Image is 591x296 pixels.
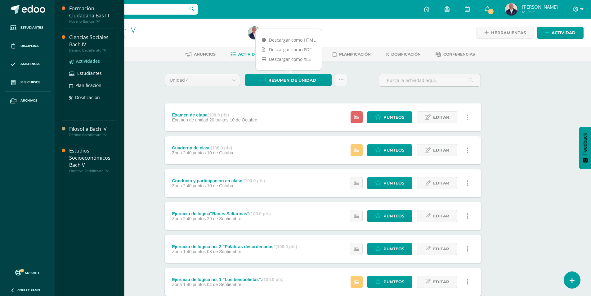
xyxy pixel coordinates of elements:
[207,282,241,287] span: 04 de Septiembre
[172,249,206,254] span: Zona 1 40 puntos
[69,34,116,52] a: Ciencias Sociales Bach IVDécimo Bachillerato "A"
[256,45,322,54] a: Descargar como PDF
[436,49,475,59] a: Conferencias
[537,27,584,39] a: Actividad
[256,54,322,64] a: Descargar como XLS
[208,112,229,117] strong: (100.0 pts)
[367,276,412,288] a: Punteos
[165,74,240,86] a: Unidad 4
[59,4,198,15] input: Busca un usuario...
[333,49,371,59] a: Planificación
[505,3,517,16] img: 4400bde977c2ef3c8e0f06f5677fdb30.png
[194,52,216,57] span: Anuncios
[582,133,588,155] span: Feedback
[69,34,116,48] div: Ciencias Sociales Bach IV
[383,276,404,288] span: Punteos
[391,52,421,57] span: Dosificación
[172,282,206,287] span: Zona 1 40 puntos
[207,150,235,155] span: 10 de Octubre
[433,210,449,222] span: Editar
[248,27,261,39] img: 4400bde977c2ef3c8e0f06f5677fdb30.png
[244,178,265,183] strong: (100.0 pts)
[275,244,297,249] strong: (100.0 pts)
[491,27,526,39] span: Herramientas
[17,288,41,292] span: Cerrar panel
[383,243,404,255] span: Punteos
[172,178,265,183] div: Conducta y participación en clase.
[367,144,412,156] a: Punteos
[262,277,284,282] strong: (100.0 pts)
[211,145,232,150] strong: (100.0 pts)
[20,61,40,66] span: Asistencia
[383,144,404,156] span: Punteos
[69,5,116,24] a: Formación Ciudadana Bas IIINoveno Básicos "A"
[522,9,558,15] span: Mi Perfil
[69,70,116,77] a: Estudiantes
[69,147,116,169] div: Estudios Socioeconómicos Bach V
[20,25,43,30] span: Estudiantes
[69,82,116,89] a: Planificación
[249,211,271,216] strong: (100.0 pts)
[433,177,449,189] span: Editar
[443,52,475,57] span: Conferencias
[5,37,50,55] a: Disciplina
[20,80,40,85] span: Mis cursos
[433,243,449,255] span: Editar
[78,25,241,34] h1: Filosofía Bach IV
[172,216,206,221] span: Zona 2 40 puntos
[172,112,257,117] div: Examen de etapa
[170,74,223,86] span: Unidad 4
[5,55,50,74] a: Asistencia
[77,70,102,76] span: Estudiantes
[69,94,116,101] a: Dosificación
[76,58,100,64] span: Actividades
[172,183,206,188] span: Zona 2 40 puntos
[383,112,404,123] span: Punteos
[268,75,316,86] span: Resumen de unidad
[5,92,50,110] a: Archivos
[69,125,116,133] div: Filosofía Bach IV
[383,210,404,222] span: Punteos
[367,111,412,123] a: Punteos
[172,277,284,282] div: Ejercicio de lógica no. 1 "Los beisbolistas".
[172,117,228,122] span: Examen de unidad 20 puntos
[69,57,116,65] a: Actividades
[579,127,591,169] button: Feedback - Mostrar encuesta
[238,52,266,57] span: Actividades
[172,244,297,249] div: Ejercicio de lógica no. 2 "Palabras desordenadas"
[69,147,116,173] a: Estudios Socioeconómicos Bach VOnceavo Bachillerato "A"
[386,49,421,59] a: Dosificación
[552,27,575,39] span: Actividad
[245,74,332,86] a: Resumen de unidad
[20,98,37,103] span: Archivos
[367,243,412,255] a: Punteos
[75,82,101,88] span: Planificación
[172,211,271,216] div: Ejercicio de lógica"Ranas Saltarinas"
[186,49,216,59] a: Anuncios
[207,216,241,221] span: 29 de Septiembre
[207,183,235,188] span: 10 de Octubre
[433,112,449,123] span: Editar
[5,73,50,92] a: Mis cursos
[20,43,39,48] span: Disciplina
[172,150,206,155] span: Zona 2 40 puntos
[69,169,116,173] div: Onceavo Bachillerato "A"
[25,271,40,275] span: Soporte
[367,177,412,189] a: Punteos
[5,19,50,37] a: Estudiantes
[487,8,494,15] span: 7
[69,125,116,137] a: Filosofía Bach IVDécimo Bachillerato "A"
[69,48,116,52] div: Décimo Bachillerato "A"
[383,177,404,189] span: Punteos
[75,94,100,100] span: Dosificación
[367,210,412,222] a: Punteos
[7,268,47,276] a: Soporte
[69,133,116,137] div: Décimo Bachillerato "A"
[477,27,534,39] a: Herramientas
[433,276,449,288] span: Editar
[69,5,116,19] div: Formación Ciudadana Bas III
[256,35,322,45] a: Descargar como HTML
[433,144,449,156] span: Editar
[69,19,116,24] div: Noveno Básicos "A"
[207,249,241,254] span: 08 de Septiembre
